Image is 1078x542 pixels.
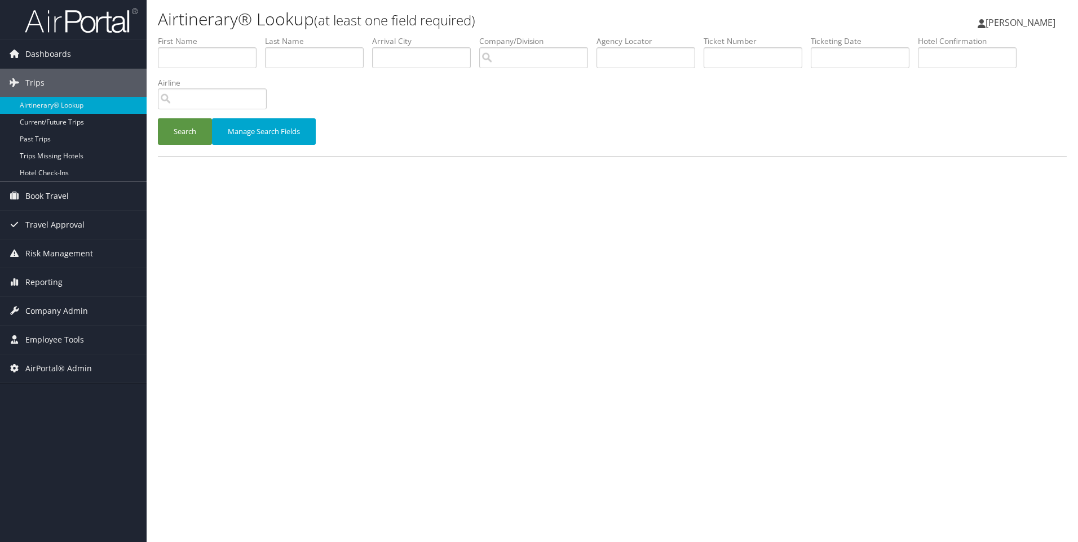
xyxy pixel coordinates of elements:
a: [PERSON_NAME] [978,6,1067,39]
button: Search [158,118,212,145]
label: Airline [158,77,275,88]
span: Book Travel [25,182,69,210]
label: Arrival City [372,35,479,47]
span: Trips [25,69,45,97]
span: AirPortal® Admin [25,354,92,383]
span: Company Admin [25,297,88,325]
span: Dashboards [25,40,71,68]
span: Employee Tools [25,326,84,354]
small: (at least one field required) [314,11,475,29]
label: Agency Locator [597,35,704,47]
img: airportal-logo.png [25,7,138,34]
h1: Airtinerary® Lookup [158,7,764,31]
label: First Name [158,35,265,47]
label: Hotel Confirmation [918,35,1025,47]
span: Risk Management [25,239,93,268]
span: [PERSON_NAME] [986,16,1055,29]
button: Manage Search Fields [212,118,316,145]
span: Travel Approval [25,211,85,239]
label: Ticket Number [704,35,811,47]
span: Reporting [25,268,63,296]
label: Company/Division [479,35,597,47]
label: Last Name [265,35,372,47]
label: Ticketing Date [811,35,918,47]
